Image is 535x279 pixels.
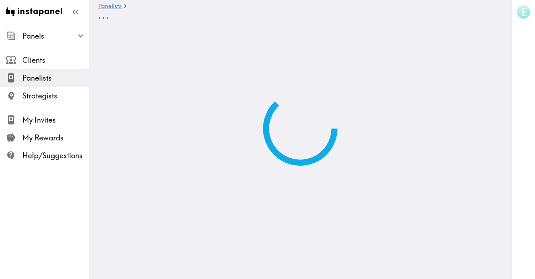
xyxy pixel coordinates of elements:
[22,55,89,65] span: Clients
[22,73,89,83] span: Panelists
[22,91,89,101] span: Strategists
[516,4,531,19] button: E
[521,6,527,19] span: E
[102,10,105,21] span: .
[22,31,89,41] span: Panels
[106,10,109,21] span: .
[22,115,89,125] span: My Invites
[98,3,122,10] a: Panelists
[22,133,89,143] span: My Rewards
[22,150,89,161] span: Help/Suggestions
[98,10,101,21] span: .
